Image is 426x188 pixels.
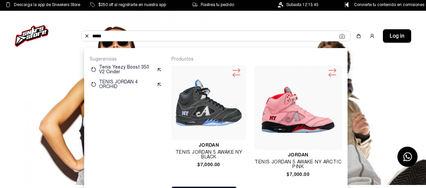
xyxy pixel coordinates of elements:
[171,56,342,62] p: Productos
[171,150,246,159] h4: TENIS JORDAN 5 AWAKE NY BLACK
[174,68,243,137] img: TENIS JORDAN 5 AWAKE NY BLACK
[354,1,424,8] span: Convierte tu contenido en comisiones
[98,1,166,8] span: $250 off al registrarte en nuestra app
[286,1,319,8] span: Subasta 12:15:45
[99,65,154,74] p: Tenis Yeezy Boost 350 V2 Cinder
[157,67,162,72] img: suggest.svg
[257,68,339,147] img: TENIS JORDAN 5 AWAKE NY ARCTIC PINK
[14,1,80,8] span: Descarga la app de Sneakers Store
[84,33,90,39] img: Buscar
[15,25,48,47] img: logo
[99,80,154,89] p: TENIS JORDAN 4 ORCHID
[201,1,234,8] span: Rastrea tu pedido
[254,160,342,169] h4: TENIS JORDAN 5 AWAKE NY ARCTIC PINK
[171,162,246,167] h4: $7,000.00
[254,152,342,157] h4: Jordan
[90,56,163,62] p: Sugerencias
[91,82,96,87] img: restart.svg
[254,172,342,177] h4: $7,000.00
[339,34,345,39] img: Cámara
[369,33,375,39] img: user
[91,67,96,72] img: restart.svg
[356,33,361,39] img: shopping
[390,32,404,40] span: Log in
[342,2,351,7] img: Control Point Icon
[171,143,246,147] h4: Jordan
[157,82,162,87] img: suggest.svg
